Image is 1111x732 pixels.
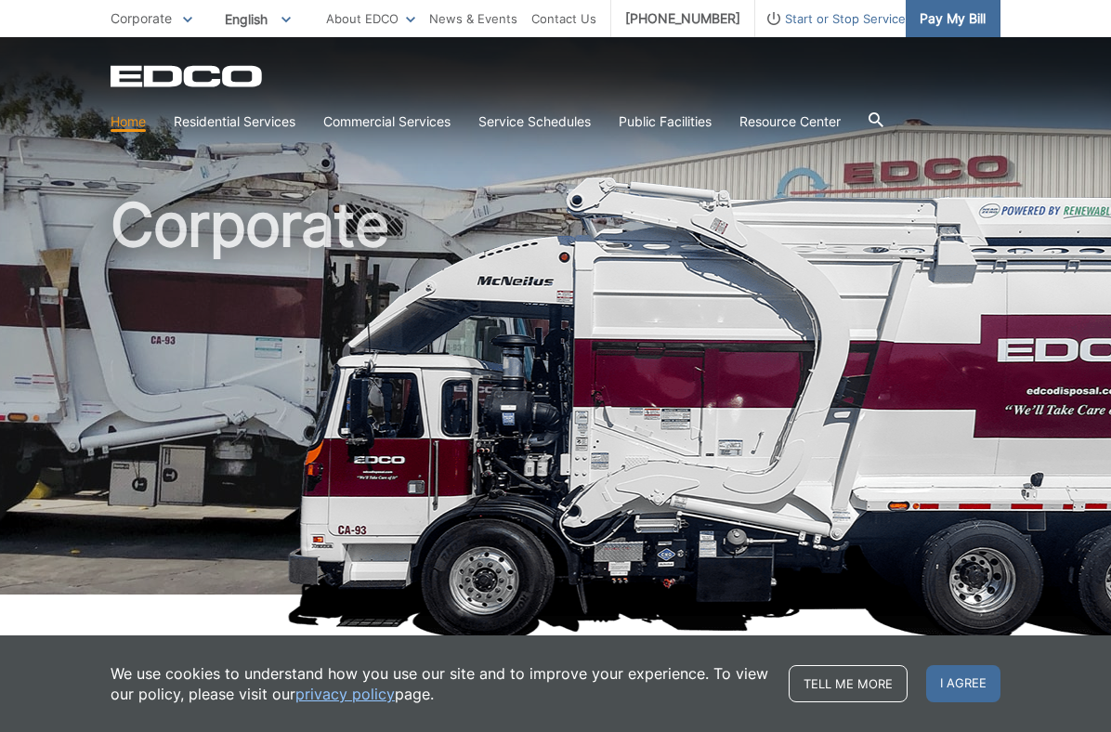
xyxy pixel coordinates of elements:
span: Pay My Bill [920,8,986,29]
span: Corporate [111,10,172,26]
h1: Corporate [111,195,1000,603]
a: Public Facilities [619,111,712,132]
a: Tell me more [789,665,908,702]
span: English [211,4,305,34]
a: EDCD logo. Return to the homepage. [111,65,265,87]
a: About EDCO [326,8,415,29]
a: News & Events [429,8,517,29]
a: Commercial Services [323,111,451,132]
span: I agree [926,665,1000,702]
a: Service Schedules [478,111,591,132]
a: Residential Services [174,111,295,132]
p: We use cookies to understand how you use our site and to improve your experience. To view our pol... [111,663,770,704]
a: Contact Us [531,8,596,29]
a: Resource Center [739,111,841,132]
a: Home [111,111,146,132]
a: privacy policy [295,684,395,704]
